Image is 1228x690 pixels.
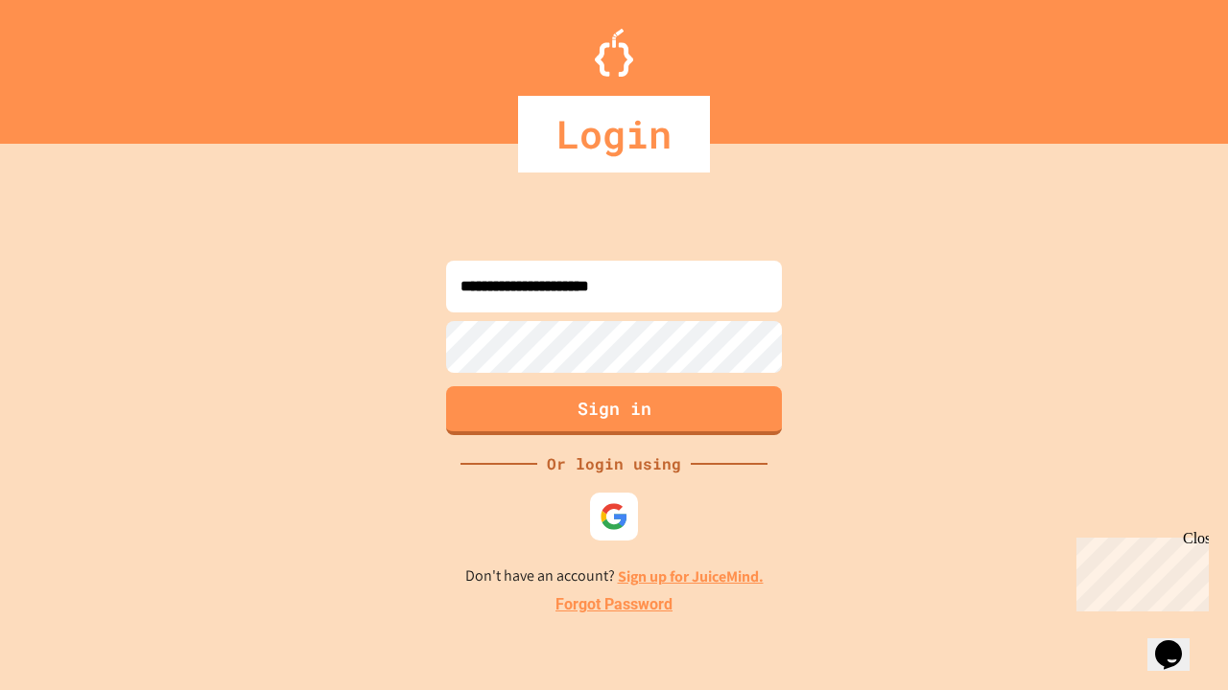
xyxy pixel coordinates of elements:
a: Forgot Password [555,593,673,616]
div: Chat with us now!Close [8,8,132,122]
iframe: chat widget [1147,613,1209,671]
a: Sign up for JuiceMind. [618,566,764,586]
div: Login [518,96,710,172]
img: Logo.svg [595,29,633,77]
iframe: chat widget [1069,530,1209,611]
img: google-icon.svg [600,502,628,531]
div: Or login using [537,452,691,475]
p: Don't have an account? [465,564,764,588]
button: Sign in [446,386,782,435]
